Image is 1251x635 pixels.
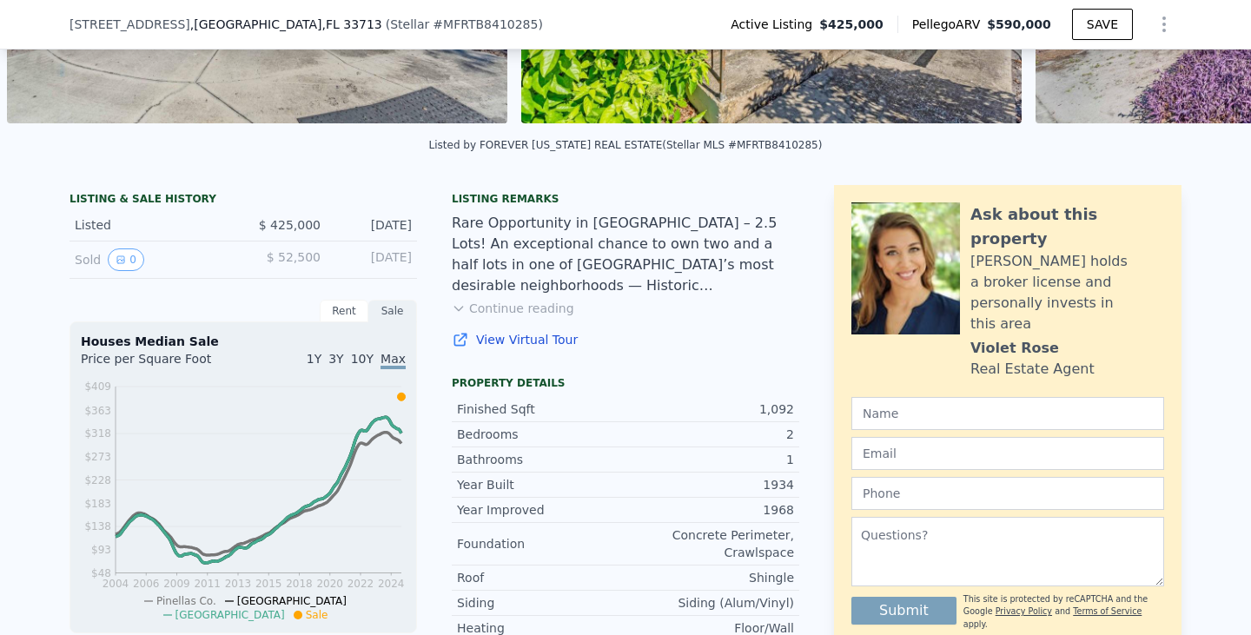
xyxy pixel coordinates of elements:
span: Max [381,352,406,369]
input: Phone [851,477,1164,510]
tspan: 2004 [103,578,129,590]
div: Bedrooms [457,426,625,443]
div: Year Built [457,476,625,493]
div: [DATE] [334,248,412,271]
div: Bathrooms [457,451,625,468]
div: [DATE] [334,216,412,234]
span: Stellar [390,17,429,31]
span: # MFRTB8410285 [433,17,538,31]
div: Year Improved [457,501,625,519]
div: Siding (Alum/Vinyl) [625,594,794,612]
div: Concrete Perimeter, Crawlspace [625,526,794,561]
span: $ 425,000 [259,218,321,232]
tspan: 2006 [133,578,160,590]
tspan: $228 [84,474,111,486]
span: $ 52,500 [267,250,321,264]
span: [GEOGRAPHIC_DATA] [175,609,285,621]
button: View historical data [108,248,144,271]
div: Real Estate Agent [970,359,1095,380]
span: $590,000 [987,17,1051,31]
button: Submit [851,597,956,625]
span: [STREET_ADDRESS] [69,16,190,33]
div: Siding [457,594,625,612]
span: Active Listing [731,16,819,33]
a: View Virtual Tour [452,331,799,348]
tspan: $363 [84,405,111,417]
div: Listed by FOREVER [US_STATE] REAL ESTATE (Stellar MLS #MFRTB8410285) [429,139,823,151]
div: 1968 [625,501,794,519]
button: Continue reading [452,300,574,317]
tspan: 2013 [225,578,252,590]
div: Listing remarks [452,192,799,206]
tspan: $409 [84,380,111,393]
tspan: $183 [84,498,111,510]
span: 1Y [307,352,321,366]
tspan: 2011 [194,578,221,590]
div: 1 [625,451,794,468]
div: Sold [75,248,229,271]
div: Ask about this property [970,202,1164,251]
span: $425,000 [819,16,884,33]
tspan: 2015 [255,578,282,590]
input: Name [851,397,1164,430]
input: Email [851,437,1164,470]
div: [PERSON_NAME] holds a broker license and personally invests in this area [970,251,1164,334]
div: Listed [75,216,229,234]
span: Pinellas Co. [156,595,216,607]
div: Roof [457,569,625,586]
tspan: 2024 [378,578,405,590]
div: Rent [320,300,368,322]
div: 2 [625,426,794,443]
a: Terms of Service [1073,606,1142,616]
tspan: $48 [91,567,111,579]
tspan: $273 [84,451,111,463]
tspan: $318 [84,427,111,440]
div: LISTING & SALE HISTORY [69,192,417,209]
tspan: $93 [91,544,111,556]
span: Sale [306,609,328,621]
div: Shingle [625,569,794,586]
tspan: 2022 [347,578,374,590]
div: Houses Median Sale [81,333,406,350]
button: Show Options [1147,7,1181,42]
span: [GEOGRAPHIC_DATA] [237,595,347,607]
span: , FL 33713 [321,17,381,31]
tspan: 2020 [316,578,343,590]
div: Price per Square Foot [81,350,243,378]
span: 10Y [351,352,374,366]
div: ( ) [386,16,543,33]
a: Privacy Policy [996,606,1052,616]
div: Foundation [457,535,625,552]
tspan: $138 [84,520,111,532]
span: Pellego ARV [912,16,988,33]
div: Finished Sqft [457,400,625,418]
tspan: 2009 [163,578,190,590]
div: Property details [452,376,799,390]
div: Violet Rose [970,338,1059,359]
div: Rare Opportunity in [GEOGRAPHIC_DATA] – 2.5 Lots! An exceptional chance to own two and a half lot... [452,213,799,296]
tspan: 2018 [286,578,313,590]
div: 1,092 [625,400,794,418]
div: Sale [368,300,417,322]
span: 3Y [328,352,343,366]
div: This site is protected by reCAPTCHA and the Google and apply. [963,593,1164,631]
div: 1934 [625,476,794,493]
span: , [GEOGRAPHIC_DATA] [190,16,382,33]
button: SAVE [1072,9,1133,40]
